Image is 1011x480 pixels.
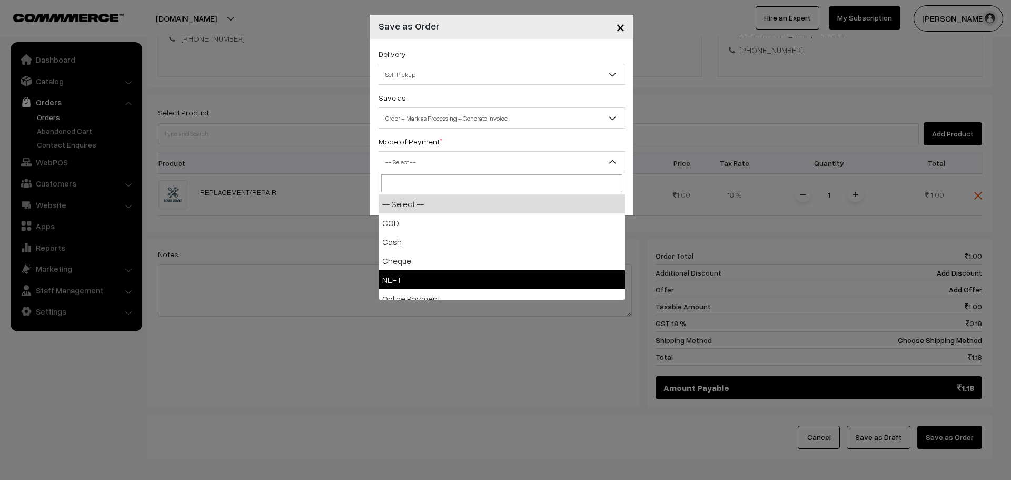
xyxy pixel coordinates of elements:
label: Delivery [379,48,406,60]
span: Self Pickup [379,65,625,84]
span: Order + Mark as Processing + Generate Invoice [379,107,625,129]
li: Cheque [379,251,625,270]
span: -- Select -- [379,151,625,172]
span: -- Select -- [379,153,625,171]
label: Mode of Payment [379,136,442,147]
li: COD [379,213,625,232]
button: Close [608,11,633,43]
span: × [616,17,625,36]
li: -- Select -- [379,194,625,213]
li: Online Payment [379,289,625,308]
span: Order + Mark as Processing + Generate Invoice [379,109,625,128]
label: Save as [379,92,406,103]
span: Self Pickup [379,64,625,85]
li: NEFT [379,270,625,289]
li: Cash [379,232,625,251]
h4: Save as Order [379,19,439,33]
